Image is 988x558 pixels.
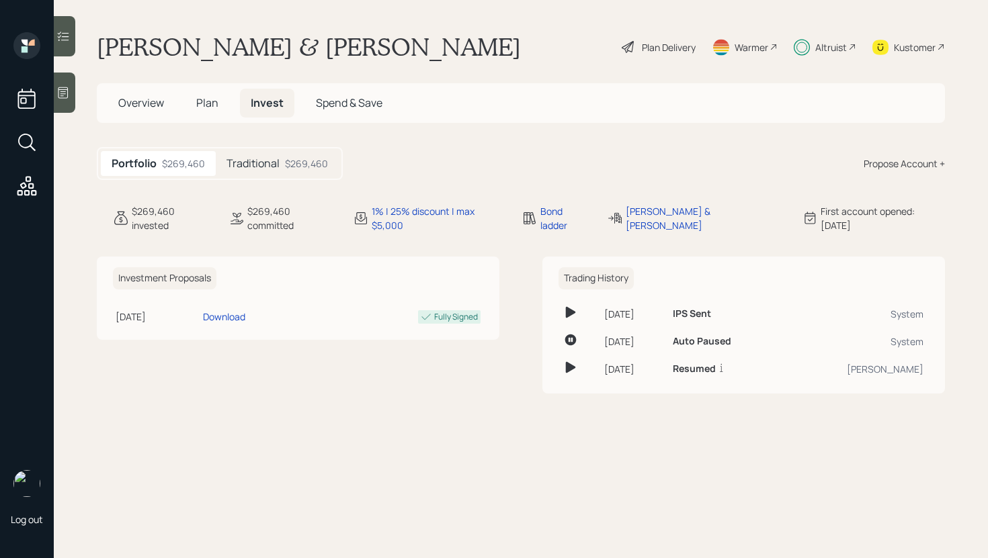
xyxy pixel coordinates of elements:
img: retirable_logo.png [13,470,40,497]
span: Overview [118,95,164,110]
div: Bond ladder [540,204,590,232]
div: [DATE] [604,362,662,376]
div: 1% | 25% discount | max $5,000 [372,204,505,232]
div: Kustomer [894,40,936,54]
h6: IPS Sent [673,308,711,320]
div: [DATE] [604,307,662,321]
div: Download [203,310,245,324]
div: [PERSON_NAME] & [PERSON_NAME] [626,204,786,232]
div: $269,460 committed [247,204,337,232]
div: System [788,334,923,348]
h1: [PERSON_NAME] & [PERSON_NAME] [97,32,521,62]
h6: Resumed [673,363,716,375]
h6: Trading History [559,267,634,289]
h6: Auto Paused [673,336,731,347]
div: $269,460 invested [132,204,212,232]
div: $269,460 [162,156,205,171]
div: Fully Signed [434,311,478,323]
h6: Investment Proposals [113,267,216,289]
h5: Traditional [227,157,280,170]
div: Warmer [735,40,768,54]
div: [DATE] [116,310,198,324]
span: Invest [251,95,284,110]
div: First account opened: [DATE] [821,204,945,232]
div: $269,460 [285,156,328,171]
div: Altruist [815,40,847,54]
div: Log out [11,513,43,526]
div: Propose Account + [864,156,945,171]
div: [PERSON_NAME] [788,362,923,376]
div: Plan Delivery [642,40,696,54]
span: Plan [196,95,218,110]
h5: Portfolio [112,157,157,170]
div: System [788,307,923,321]
span: Spend & Save [316,95,382,110]
div: [DATE] [604,334,662,348]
